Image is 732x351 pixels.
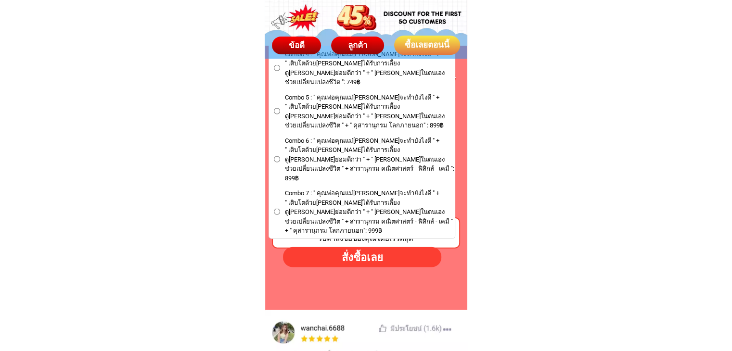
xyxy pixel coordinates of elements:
span: Combo 5 : " คุณพ่อคุณแม่[PERSON_NAME]จะทำยังไงดี " + " เติบโตด้วย[PERSON_NAME]ได้รับการเลี้ยงดู[P... [285,93,455,130]
div: ลูกค้า [331,39,384,52]
input: Combo 4 : " คุณพ่อคุณแม่[PERSON_NAME]จะทำยังไงดี " +" เติบโตด้วย[PERSON_NAME]ได้รับการเลี้ยงดู[PE... [274,65,280,71]
span: ข้อดี [288,40,304,50]
span: Combo 6 : " คุณพ่อคุณแม่[PERSON_NAME]จะทำยังไงดี " + " เติบโตด้วย[PERSON_NAME]ได้รับการเลี้ยงดู[P... [285,136,455,183]
span: Combo 4 : " คุณพ่อคุณแม่[PERSON_NAME]จะทำยังไงดี " + " เติบโตด้วย[PERSON_NAME]ได้รับการเลี้ยงดู[P... [285,50,455,87]
input: Combo 7 : " คุณพ่อคุณแม่[PERSON_NAME]จะทำยังไงดี " +" เติบโตด้วย[PERSON_NAME]ได้รับการเลี้ยงดู[PE... [274,209,280,215]
div: สั่งซื้อเลย [283,250,441,265]
input: Combo 5 : " คุณพ่อคุณแม่[PERSON_NAME]จะทำยังไงดี " +" เติบโตด้วย[PERSON_NAME]ได้รับการเลี้ยงดู[PE... [274,108,280,114]
div: ซื้อเลยตอนนี้ [394,39,460,51]
input: Combo 6 : " คุณพ่อคุณแม่[PERSON_NAME]จะทำยังไงดี " +" เติบโตด้วย[PERSON_NAME]ได้รับการเลี้ยงดู[PE... [274,156,280,163]
span: Combo 7 : " คุณพ่อคุณแม่[PERSON_NAME]จะทำยังไงดี " + " เติบโตด้วย[PERSON_NAME]ได้รับการเลี้ยงดู[P... [285,188,455,236]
